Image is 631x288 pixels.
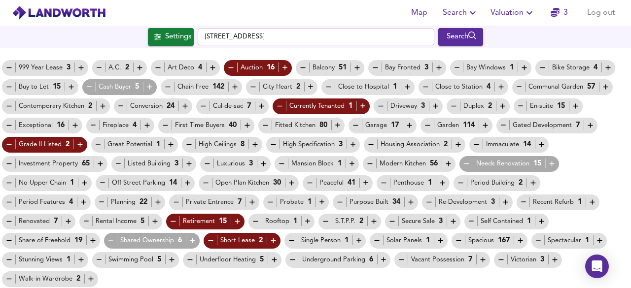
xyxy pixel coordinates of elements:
span: Valuation [491,6,535,20]
a: 3 [551,6,568,20]
div: Click to configure Search Settings [148,28,194,46]
span: Log out [587,6,615,20]
button: Settings [148,28,194,46]
div: Search [441,31,481,43]
button: Valuation [487,3,539,23]
span: Search [443,6,479,20]
button: Search [439,3,483,23]
button: Log out [583,3,619,23]
div: Open Intercom Messenger [585,255,609,278]
div: Settings [165,31,191,43]
button: Search [438,28,483,46]
img: logo [12,5,106,20]
button: 3 [543,3,575,23]
span: Map [407,6,431,20]
input: Enter a location... [198,29,434,45]
button: Map [403,3,435,23]
div: Run Your Search [438,28,483,46]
